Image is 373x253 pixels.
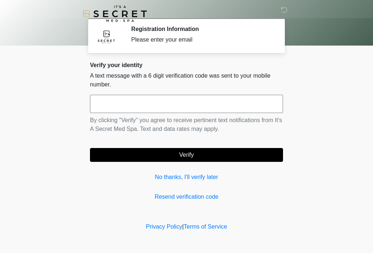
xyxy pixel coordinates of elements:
[131,26,272,32] h2: Registration Information
[95,26,117,47] img: Agent Avatar
[90,116,283,133] p: By clicking "Verify" you agree to receive pertinent text notifications from It's A Secret Med Spa...
[90,148,283,162] button: Verify
[90,62,283,69] h2: Verify your identity
[146,223,182,230] a: Privacy Policy
[184,223,227,230] a: Terms of Service
[182,223,184,230] a: |
[90,71,283,89] p: A text message with a 6 digit verification code was sent to your mobile number.
[83,5,147,22] img: It's A Secret Med Spa Logo
[90,173,283,182] a: No thanks, I'll verify later
[90,192,283,201] a: Resend verification code
[131,35,272,44] div: Please enter your email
